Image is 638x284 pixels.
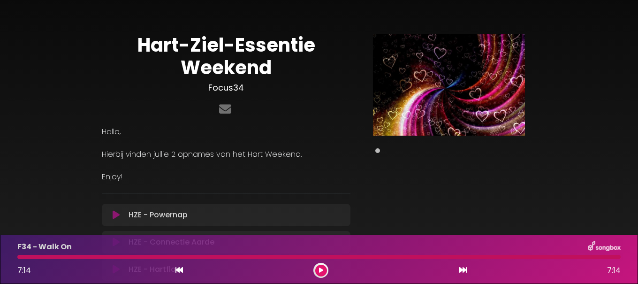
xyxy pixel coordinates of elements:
p: Enjoy! [102,171,350,183]
img: songbox-logo-white.png [588,241,621,253]
p: HZE - Powernap [129,209,188,221]
h1: Hart-Ziel-Essentie Weekend [102,34,350,79]
p: Hallo, [102,126,350,138]
h3: Focus34 [102,83,350,93]
span: 7:14 [607,265,621,276]
p: Hierbij vinden jullie 2 opnames van het Hart Weekend. [102,149,350,160]
img: Main Media [373,34,525,136]
p: F34 - Walk On [17,241,72,253]
span: 7:14 [17,265,31,276]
